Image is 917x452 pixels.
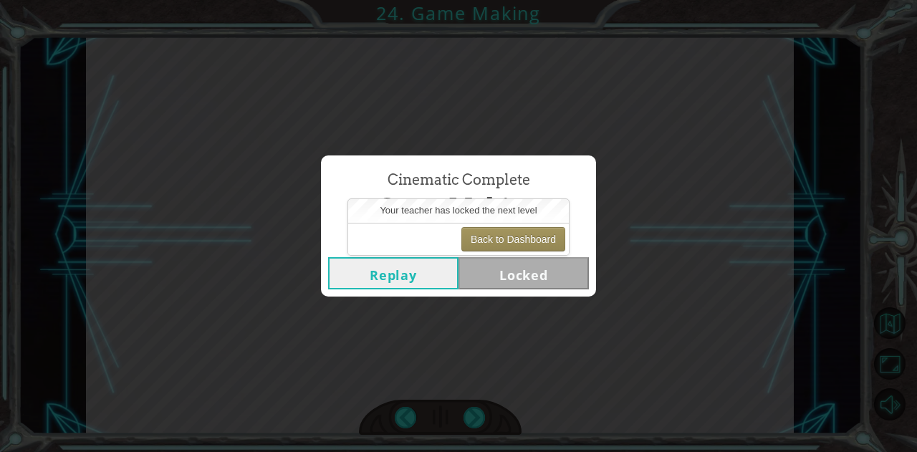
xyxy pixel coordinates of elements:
span: Game Making [378,191,539,221]
button: Locked [458,257,589,289]
span: Your teacher has locked the next level [380,205,537,216]
span: Cinematic Complete [388,170,530,191]
button: Replay [328,257,458,289]
button: Back to Dashboard [461,227,565,251]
